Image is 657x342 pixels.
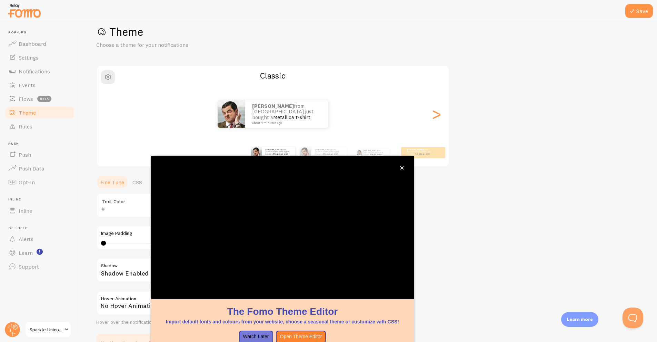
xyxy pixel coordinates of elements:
span: Opt-In [19,179,35,186]
a: Notifications [4,64,75,78]
span: Sparkle Unicorn [30,325,62,334]
a: Metallica t-shirt [273,153,288,155]
a: Dashboard [4,37,75,51]
a: Settings [4,51,75,64]
strong: [PERSON_NAME] [407,148,423,151]
strong: [PERSON_NAME] [252,103,294,109]
span: beta [37,96,51,102]
div: Shadow Enabled [96,258,303,283]
div: Next slide [432,89,440,139]
a: Sparkle Unicorn [25,321,71,338]
label: Image Padding [101,230,298,237]
a: Learn [4,246,75,260]
span: Events [19,82,36,89]
p: Learn more [567,316,593,323]
a: Events [4,78,75,92]
span: Push [19,151,31,158]
span: Get Help [8,226,75,230]
img: Fomo [251,147,262,158]
a: Alerts [4,232,75,246]
span: Push Data [19,165,44,172]
a: Metallica t-shirt [415,153,430,155]
strong: [PERSON_NAME] [315,148,331,151]
a: Opt-In [4,175,75,189]
a: Support [4,260,75,273]
div: Hover over the notification for preview [96,319,303,325]
span: Rules [19,123,32,130]
a: Fine Tune [96,175,128,189]
div: Learn more [561,312,598,327]
small: about 4 minutes ago [315,155,343,157]
span: Push [8,142,75,146]
strong: [PERSON_NAME] [364,149,377,152]
button: close, [398,164,406,172]
h1: Theme [96,25,640,39]
span: Flows [19,95,33,102]
small: about 4 minutes ago [265,155,292,157]
p: Import default fonts and colours from your website, choose a seasonal theme or customize with CSS! [159,318,406,325]
span: Inline [8,197,75,202]
a: Inline [4,204,75,218]
svg: <p>Watch New Feature Tutorials!</p> [37,249,43,255]
a: Metallica t-shirt [323,153,338,155]
img: fomo-relay-logo-orange.svg [7,2,42,19]
span: Support [19,263,39,270]
span: Notifications [19,68,50,75]
img: Fomo [218,100,245,128]
img: Fomo [357,150,362,155]
iframe: Help Scout Beacon - Open [623,308,643,328]
div: No Hover Animation [96,291,303,315]
small: about 4 minutes ago [407,155,434,157]
a: Flows beta [4,92,75,106]
h1: The Fomo Theme Editor [159,305,406,318]
span: Learn [19,249,33,256]
h2: Classic [97,70,449,81]
a: Rules [4,120,75,133]
a: Metallica t-shirt [273,114,310,121]
a: Push Data [4,162,75,175]
p: from [GEOGRAPHIC_DATA] just bought a [265,148,292,157]
img: Fomo [300,147,311,158]
span: Theme [19,109,36,116]
span: Pop-ups [8,30,75,35]
small: about 4 minutes ago [252,121,319,125]
a: Push [4,148,75,162]
strong: [PERSON_NAME] [265,148,281,151]
p: Choose a theme for your notifications [96,41,262,49]
a: CSS [128,175,146,189]
p: from [GEOGRAPHIC_DATA] just bought a [315,148,344,157]
p: from [GEOGRAPHIC_DATA] just bought a [407,148,434,157]
span: Inline [19,207,32,214]
span: Dashboard [19,40,46,47]
span: Alerts [19,236,33,242]
a: Metallica t-shirt [370,153,382,155]
a: Theme [4,106,75,120]
p: from [GEOGRAPHIC_DATA] just bought a [364,149,387,156]
p: from [GEOGRAPHIC_DATA] just bought a [252,103,321,125]
span: Settings [19,54,39,61]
